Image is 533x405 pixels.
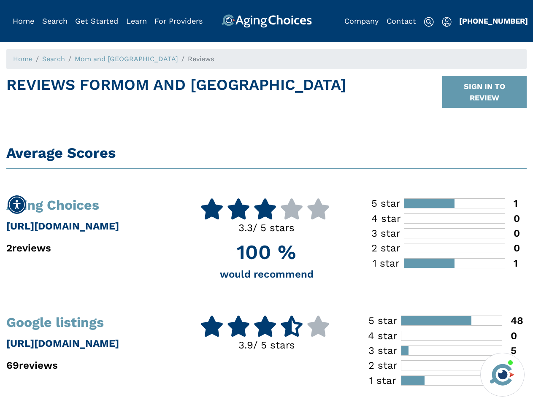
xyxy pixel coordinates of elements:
[365,346,401,356] div: 3 star
[184,242,349,262] p: 100 %
[6,198,171,212] h1: Aging Choices
[6,336,171,351] p: [URL][DOMAIN_NAME]
[154,16,203,25] a: For Providers
[8,195,26,214] div: Accessibility Menu
[42,14,68,28] div: Popover trigger
[505,228,520,238] div: 0
[365,316,401,326] div: 5 star
[42,16,68,25] a: Search
[6,76,346,108] h1: Reviews For Mom and [GEOGRAPHIC_DATA]
[459,16,528,25] a: [PHONE_NUMBER]
[13,55,32,63] a: Home
[366,232,525,348] iframe: iframe
[6,358,171,373] p: 69 reviews
[13,16,34,25] a: Home
[505,213,520,224] div: 0
[442,76,527,108] button: SIGN IN TO REVIEW
[505,198,518,208] div: 1
[184,337,349,353] p: 3.9 / 5 stars
[184,220,349,235] p: 3.3 / 5 stars
[344,16,379,25] a: Company
[42,55,65,63] a: Search
[6,144,527,162] h1: Average Scores
[387,16,416,25] a: Contact
[6,49,527,69] nav: breadcrumb
[442,14,452,28] div: Popover trigger
[6,240,171,256] p: 2 reviews
[221,14,311,28] img: AgingChoices
[368,198,404,208] div: 5 star
[424,17,434,27] img: search-icon.svg
[75,55,178,63] a: Mom and [GEOGRAPHIC_DATA]
[502,346,517,356] div: 5
[75,16,118,25] a: Get Started
[442,17,452,27] img: user-icon.svg
[365,331,401,341] div: 4 star
[6,316,171,329] h1: Google listings
[188,55,214,63] span: Reviews
[368,228,404,238] div: 3 star
[126,16,147,25] a: Learn
[6,219,171,234] p: [URL][DOMAIN_NAME]
[184,269,349,279] p: would recommend
[488,360,517,389] img: avatar
[365,375,401,386] div: 1 star
[368,213,404,224] div: 4 star
[365,360,401,370] div: 2 star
